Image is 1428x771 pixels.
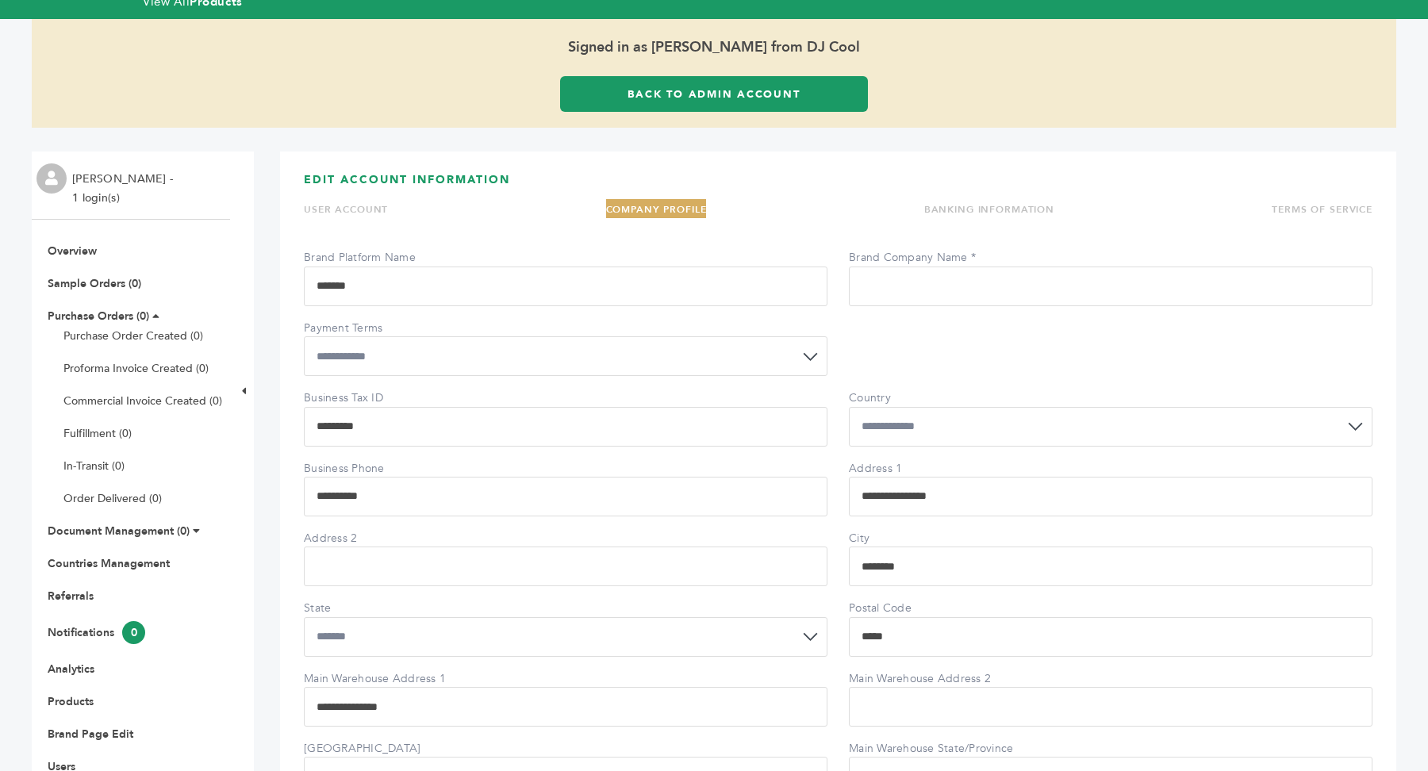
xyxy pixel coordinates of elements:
label: Business Tax ID [304,390,415,406]
a: USER ACCOUNT [304,203,388,216]
label: City [849,531,960,547]
label: Address 2 [304,531,415,547]
label: [GEOGRAPHIC_DATA] [304,741,420,757]
a: BANKING INFORMATION [924,203,1054,216]
span: 0 [122,621,145,644]
a: Brand Page Edit [48,727,133,742]
label: Brand Platform Name [304,250,416,266]
label: Main Warehouse Address 1 [304,671,446,687]
a: In-Transit (0) [63,458,125,474]
a: Fulfillment (0) [63,426,132,441]
span: Signed in as [PERSON_NAME] from DJ Cool [32,19,1396,76]
label: Address 1 [849,461,960,477]
a: Document Management (0) [48,524,190,539]
label: Country [849,390,960,406]
label: Brand Company Name [849,250,976,266]
a: Products [48,694,94,709]
label: Main Warehouse State/Province [849,741,1014,757]
a: Analytics [48,662,94,677]
a: Countries Management [48,556,170,571]
a: Notifications0 [48,625,145,640]
label: Payment Terms [304,320,415,336]
a: Purchase Orders (0) [48,309,149,324]
a: Overview [48,244,97,259]
img: profile.png [36,163,67,194]
a: Sample Orders (0) [48,276,141,291]
a: COMPANY PROFILE [606,203,707,216]
a: TERMS OF SERVICE [1272,203,1372,216]
label: State [304,600,415,616]
a: Purchase Order Created (0) [63,328,203,343]
li: [PERSON_NAME] - 1 login(s) [72,170,177,208]
a: Order Delivered (0) [63,491,162,506]
a: Proforma Invoice Created (0) [63,361,209,376]
h3: EDIT ACCOUNT INFORMATION [304,172,1372,200]
a: Referrals [48,589,94,604]
label: Business Phone [304,461,415,477]
label: Postal Code [849,600,960,616]
a: Commercial Invoice Created (0) [63,393,222,409]
a: Back to Admin Account [560,76,868,112]
label: Main Warehouse Address 2 [849,671,991,687]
